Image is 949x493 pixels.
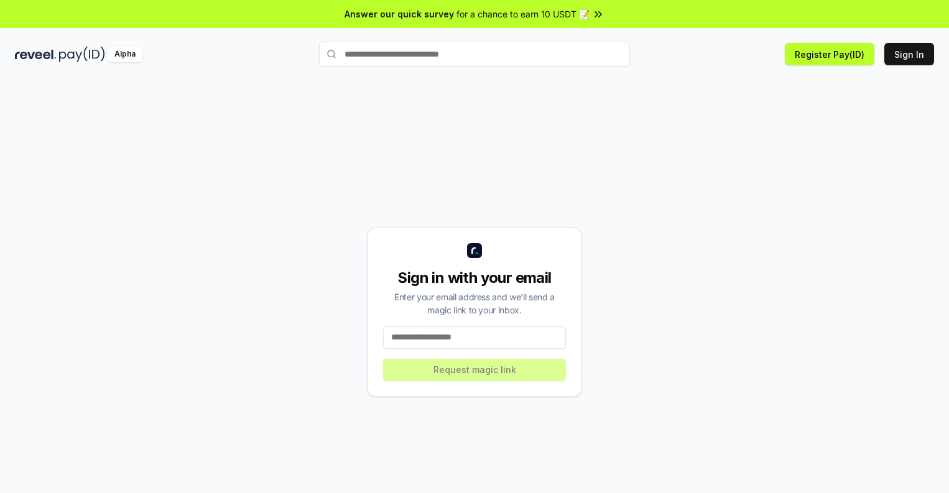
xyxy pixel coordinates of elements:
button: Sign In [884,43,934,65]
div: Alpha [108,47,142,62]
button: Register Pay(ID) [785,43,874,65]
img: reveel_dark [15,47,57,62]
div: Sign in with your email [383,268,566,288]
span: Answer our quick survey [345,7,454,21]
img: logo_small [467,243,482,258]
img: pay_id [59,47,105,62]
span: for a chance to earn 10 USDT 📝 [456,7,590,21]
div: Enter your email address and we’ll send a magic link to your inbox. [383,290,566,316]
